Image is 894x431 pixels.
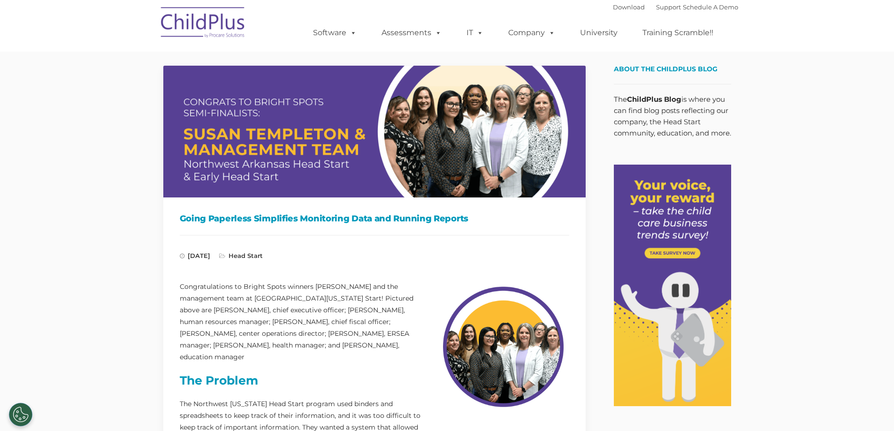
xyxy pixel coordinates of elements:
[571,23,627,42] a: University
[180,373,258,387] strong: The Problem
[613,3,738,11] font: |
[613,3,645,11] a: Download
[180,212,569,226] h1: Going Paperless Simplifies Monitoring Data and Running Reports
[656,3,681,11] a: Support
[633,23,723,42] a: Training Scramble!!
[180,252,210,259] span: [DATE]
[229,252,263,259] a: Head Start
[372,23,451,42] a: Assessments
[683,3,738,11] a: Schedule A Demo
[457,23,493,42] a: IT
[180,281,424,363] p: Congratulations to Bright Spots winners [PERSON_NAME] and the management team at [GEOGRAPHIC_DATA...
[614,94,731,139] p: The is where you can find blog posts reflecting our company, the Head Start community, education,...
[304,23,366,42] a: Software
[499,23,565,42] a: Company
[614,65,718,73] span: About the ChildPlus Blog
[9,403,32,426] button: Cookies Settings
[156,0,250,47] img: ChildPlus by Procare Solutions
[627,95,681,104] strong: ChildPlus Blog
